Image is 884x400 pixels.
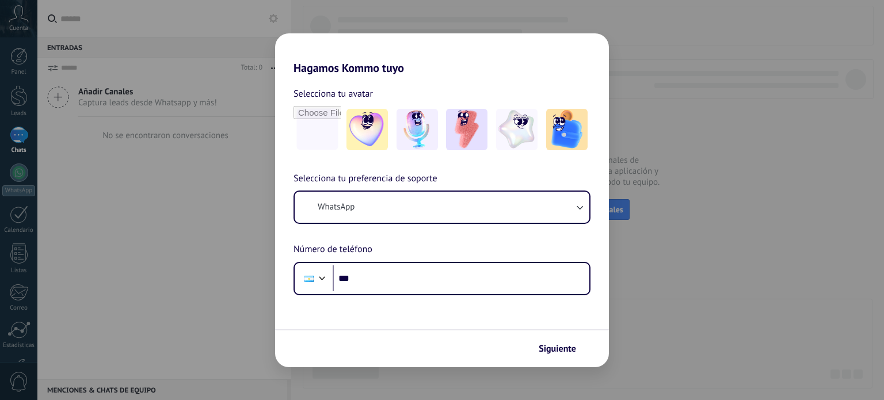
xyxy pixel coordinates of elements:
[539,345,576,353] span: Siguiente
[294,86,373,101] span: Selecciona tu avatar
[534,339,592,359] button: Siguiente
[294,172,437,186] span: Selecciona tu preferencia de soporte
[298,266,320,291] div: Argentina: + 54
[346,109,388,150] img: -1.jpeg
[294,242,372,257] span: Número de teléfono
[446,109,487,150] img: -3.jpeg
[496,109,538,150] img: -4.jpeg
[546,109,588,150] img: -5.jpeg
[397,109,438,150] img: -2.jpeg
[275,33,609,75] h2: Hagamos Kommo tuyo
[318,201,355,213] span: WhatsApp
[295,192,589,223] button: WhatsApp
